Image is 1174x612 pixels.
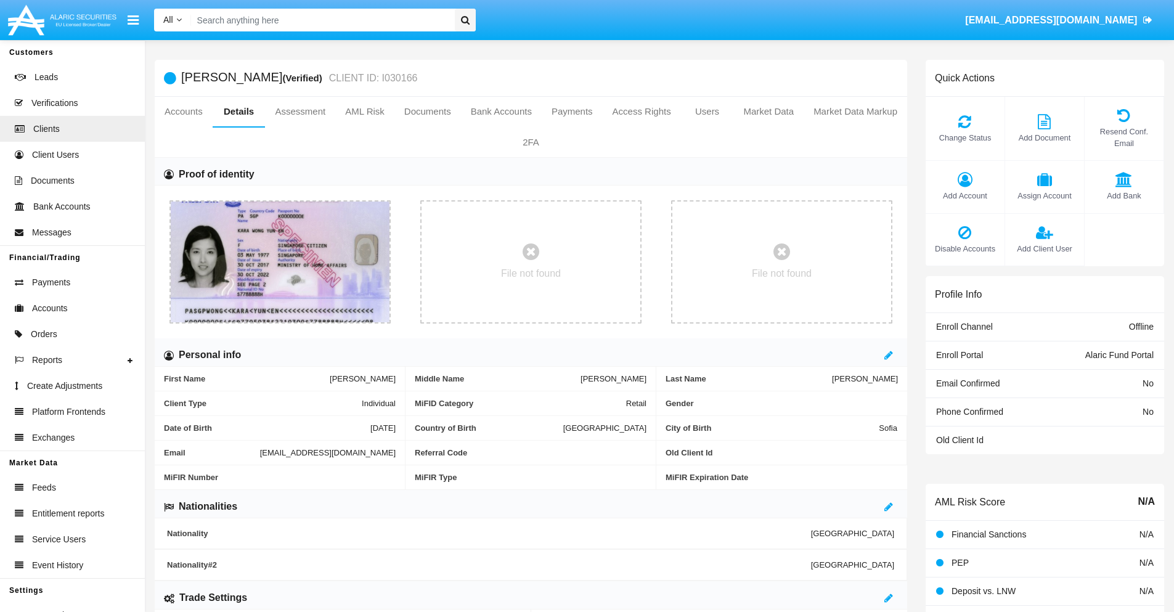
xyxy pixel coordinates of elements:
[32,481,56,494] span: Feeds
[181,71,417,85] h5: [PERSON_NAME]
[167,529,811,538] span: Nationality
[394,97,461,126] a: Documents
[164,399,362,408] span: Client Type
[191,9,450,31] input: Search
[733,97,804,126] a: Market Data
[213,97,266,126] a: Details
[415,423,563,433] span: Country of Birth
[681,97,734,126] a: Users
[563,423,646,433] span: [GEOGRAPHIC_DATA]
[1139,586,1154,596] span: N/A
[335,97,394,126] a: AML Risk
[965,15,1137,25] span: [EMAIL_ADDRESS][DOMAIN_NAME]
[164,423,370,433] span: Date of Birth
[32,354,62,367] span: Reports
[1138,494,1155,509] span: N/A
[1139,558,1154,568] span: N/A
[155,97,213,126] a: Accounts
[415,473,646,482] span: MiFIR Type
[960,3,1159,38] a: [EMAIL_ADDRESS][DOMAIN_NAME]
[155,128,907,157] a: 2FA
[154,14,191,27] a: All
[1011,243,1078,255] span: Add Client User
[415,374,581,383] span: Middle Name
[666,374,832,383] span: Last Name
[542,97,603,126] a: Payments
[326,73,418,83] small: CLIENT ID: I030166
[32,507,105,520] span: Entitlement reports
[35,71,58,84] span: Leads
[832,374,898,383] span: [PERSON_NAME]
[31,97,78,110] span: Verifications
[167,560,811,569] span: Nationality #2
[952,529,1026,539] span: Financial Sanctions
[461,97,542,126] a: Bank Accounts
[666,448,897,457] span: Old Client Id
[666,473,898,482] span: MiFIR Expiration Date
[811,529,894,538] span: [GEOGRAPHIC_DATA]
[179,500,237,513] h6: Nationalities
[1091,126,1157,149] span: Resend Conf. Email
[932,132,998,144] span: Change Status
[879,423,897,433] span: Sofia
[32,406,105,418] span: Platform Frontends
[952,558,969,568] span: PEP
[164,448,260,457] span: Email
[32,276,70,289] span: Payments
[935,72,995,84] h6: Quick Actions
[1085,350,1154,360] span: Alaric Fund Portal
[811,560,894,569] span: [GEOGRAPHIC_DATA]
[32,431,75,444] span: Exchanges
[932,190,998,202] span: Add Account
[952,586,1016,596] span: Deposit vs. LNW
[936,378,1000,388] span: Email Confirmed
[31,174,75,187] span: Documents
[282,71,325,85] div: (Verified)
[6,2,118,38] img: Logo image
[179,591,247,605] h6: Trade Settings
[179,168,255,181] h6: Proof of identity
[265,97,335,126] a: Assessment
[32,559,83,572] span: Event History
[936,322,993,332] span: Enroll Channel
[936,407,1003,417] span: Phone Confirmed
[164,374,330,383] span: First Name
[31,328,57,341] span: Orders
[330,374,396,383] span: [PERSON_NAME]
[626,399,646,408] span: Retail
[603,97,681,126] a: Access Rights
[370,423,396,433] span: [DATE]
[163,15,173,25] span: All
[362,399,396,408] span: Individual
[33,200,91,213] span: Bank Accounts
[666,423,879,433] span: City of Birth
[666,399,898,408] span: Gender
[1129,322,1154,332] span: Offline
[1139,529,1154,539] span: N/A
[32,226,71,239] span: Messages
[1143,378,1154,388] span: No
[1143,407,1154,417] span: No
[935,288,982,300] h6: Profile Info
[415,399,626,408] span: MiFID Category
[32,533,86,546] span: Service Users
[179,348,241,362] h6: Personal info
[1011,132,1078,144] span: Add Document
[581,374,646,383] span: [PERSON_NAME]
[415,448,646,457] span: Referral Code
[804,97,907,126] a: Market Data Markup
[27,380,102,393] span: Create Adjustments
[33,123,60,136] span: Clients
[164,473,396,482] span: MiFIR Number
[1011,190,1078,202] span: Assign Account
[260,448,396,457] span: [EMAIL_ADDRESS][DOMAIN_NAME]
[932,243,998,255] span: Disable Accounts
[32,149,79,161] span: Client Users
[1091,190,1157,202] span: Add Bank
[32,302,68,315] span: Accounts
[936,435,984,445] span: Old Client Id
[936,350,983,360] span: Enroll Portal
[935,496,1005,508] h6: AML Risk Score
